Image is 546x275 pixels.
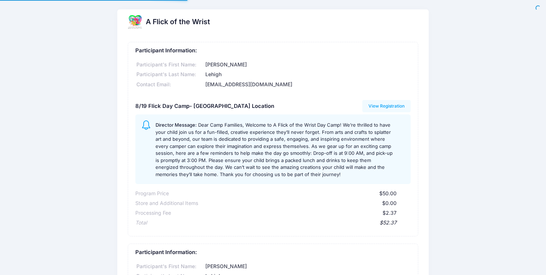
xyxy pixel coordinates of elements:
[198,200,397,207] div: $0.00
[204,81,411,88] div: [EMAIL_ADDRESS][DOMAIN_NAME]
[135,200,198,207] div: Store and Additional Items
[135,61,204,69] div: Participant's First Name:
[135,249,411,256] h5: Participant Information:
[135,190,169,197] div: Program Price
[135,81,204,88] div: Contact Email:
[156,122,197,128] span: Director Message:
[362,100,411,112] a: View Registration
[147,219,397,227] div: $52.37
[135,103,274,110] h5: 8/19 Flick Day Camp- [GEOGRAPHIC_DATA] Location
[379,190,397,196] span: $50.00
[204,61,411,69] div: [PERSON_NAME]
[204,263,411,270] div: [PERSON_NAME]
[135,263,204,270] div: Participant's First Name:
[171,209,397,217] div: $2.37
[135,71,204,78] div: Participant's Last Name:
[135,209,171,217] div: Processing Fee
[204,71,411,78] div: Lehigh
[135,219,147,227] div: Total
[156,122,393,177] span: Dear Camp Families, Welcome to A Flick of the Wrist Day Camp! We’re thrilled to have your child j...
[146,18,210,26] h2: A Flick of the Wrist
[135,48,411,54] h5: Participant Information:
